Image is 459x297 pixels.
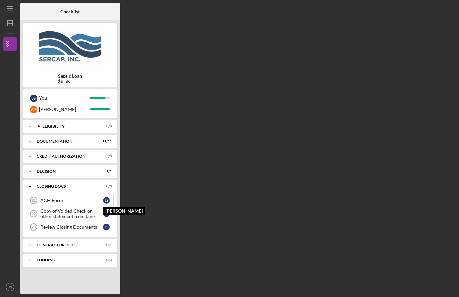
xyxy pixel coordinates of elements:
b: Septic Loan [58,73,82,79]
tspan: 23 [32,225,36,229]
div: CREDIT AUTHORIZATION [37,154,95,158]
a: 23Review Closing DocumentsJS [27,220,113,234]
div: J S [103,210,110,217]
div: CLOSING DOCS [37,184,95,188]
div: 1 / 1 [100,169,112,173]
a: 21ACH FormJS[PERSON_NAME] [27,194,113,207]
div: Decision [37,169,95,173]
div: 0 / 3 [100,258,112,262]
tspan: 22 [32,212,36,216]
div: Funding [37,258,95,262]
div: Eligibility [42,124,95,128]
div: 8 / 8 [100,124,112,128]
div: Documentation [37,139,95,143]
text: JS [8,285,12,289]
div: Contractor Docs [37,243,95,247]
img: Product logo [23,27,117,67]
div: Review Closing Documents [40,224,103,230]
div: W S [30,106,37,113]
div: J S [103,224,110,230]
div: [PERSON_NAME] [39,104,90,115]
a: 22Copy of Voided Check or other statement from bankJS [27,207,113,220]
b: Checklist [60,9,80,14]
div: 3 / 3 [100,154,112,158]
div: J S [103,197,110,204]
tspan: 21 [32,198,36,202]
div: Copy of Voided Check or other statement from bank [40,208,103,219]
div: J S [30,95,37,102]
div: $8.5K [58,79,82,84]
button: JS [3,280,17,294]
div: 0 / 3 [100,184,112,188]
div: 0 / 1 [100,243,112,247]
div: You [39,92,90,104]
div: ACH Form [40,198,103,203]
div: 11 / 11 [100,139,112,143]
